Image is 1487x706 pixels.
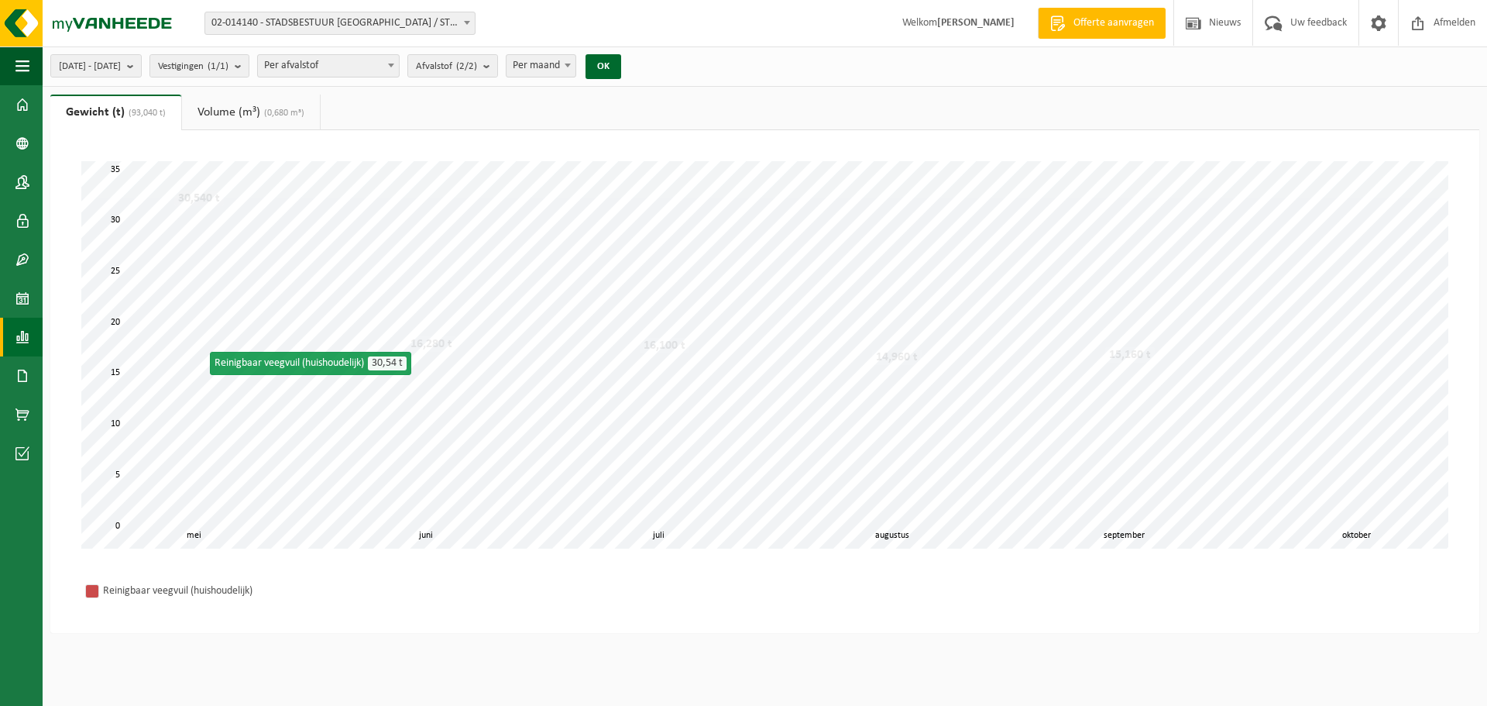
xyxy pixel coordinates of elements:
span: Vestigingen [158,55,228,78]
a: Offerte aanvragen [1038,8,1166,39]
div: 16,280 t [407,336,456,352]
span: Per afvalstof [258,55,399,77]
button: Vestigingen(1/1) [149,54,249,77]
count: (1/1) [208,61,228,71]
span: Offerte aanvragen [1070,15,1158,31]
div: 15,160 t [1105,347,1155,363]
span: 02-014140 - STADSBESTUUR ROESELARE / STEDELIJKE ATELIERS - ROESELARE [204,12,476,35]
span: Afvalstof [416,55,477,78]
div: 14,960 t [872,350,922,365]
span: 30,54 t [368,356,407,370]
div: Reinigbaar veegvuil (huishoudelijk) [103,581,304,601]
button: OK [586,54,621,79]
span: Per maand [507,55,575,77]
strong: [PERSON_NAME] [937,17,1015,29]
div: Reinigbaar veegvuil (huishoudelijk) [210,352,411,375]
span: Per maand [506,54,576,77]
button: [DATE] - [DATE] [50,54,142,77]
button: Afvalstof(2/2) [407,54,498,77]
div: 16,100 t [640,338,689,353]
div: 30,540 t [174,191,224,206]
span: (0,680 m³) [260,108,304,118]
span: [DATE] - [DATE] [59,55,121,78]
span: 02-014140 - STADSBESTUUR ROESELARE / STEDELIJKE ATELIERS - ROESELARE [205,12,475,34]
a: Gewicht (t) [50,95,181,130]
a: Volume (m³) [182,95,320,130]
span: Per afvalstof [257,54,400,77]
count: (2/2) [456,61,477,71]
span: (93,040 t) [125,108,166,118]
